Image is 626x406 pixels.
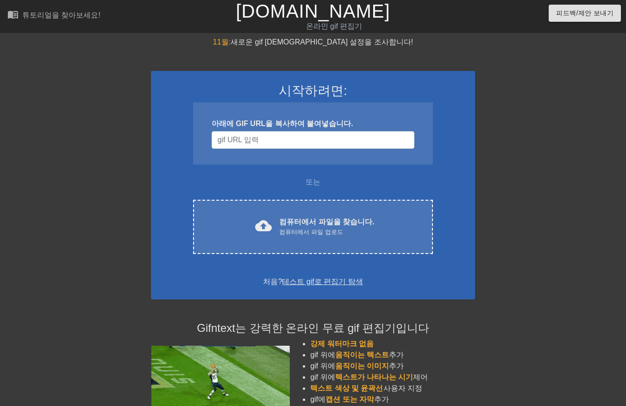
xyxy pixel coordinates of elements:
div: 튜토리얼을 찾아보세요! [22,11,100,19]
button: 피드백/제안 보내기 [549,5,621,22]
a: 튜토리얼을 찾아보세요! [7,9,100,23]
div: 아래에 GIF URL을 복사하여 붙여넣습니다. [212,118,414,129]
span: 텍스트가 나타나는 시기 [335,373,413,381]
li: gif 위에 추가 [310,361,475,372]
div: 처음? [163,276,463,287]
a: 테스트 gif로 편집기 탐색 [282,278,363,285]
li: gif 위에 제어 [310,372,475,383]
span: 11월: [213,38,231,46]
li: gif 위에 추가 [310,349,475,361]
span: menu_book [7,9,19,20]
div: 컴퓨터에서 파일 업로드 [279,228,374,237]
div: 새로운 gif [DEMOGRAPHIC_DATA] 설정을 조사합니다! [151,37,475,48]
h4: Gifntext는 강력한 온라인 무료 gif 편집기입니다 [151,322,475,335]
span: 피드백/제안 보내기 [556,7,613,19]
li: 사용자 지정 [310,383,475,394]
a: [DOMAIN_NAME] [236,1,390,21]
span: 캡션 또는 자막 [326,395,374,403]
span: 움직이는 텍스트 [335,351,389,359]
span: 텍스트 색상 및 윤곽선 [310,384,383,392]
h3: 시작하려면: [163,83,463,99]
span: cloud_upload [255,217,272,234]
div: 온라인 gif 편집기 [213,21,455,32]
span: 강제 워터마크 없음 [310,340,374,348]
li: gif에 추가 [310,394,475,405]
font: 컴퓨터에서 파일을 찾습니다. [279,218,374,226]
input: 사용자 이름 [212,131,414,149]
span: 움직이는 이미지 [335,362,389,370]
div: 또는 [175,177,451,188]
